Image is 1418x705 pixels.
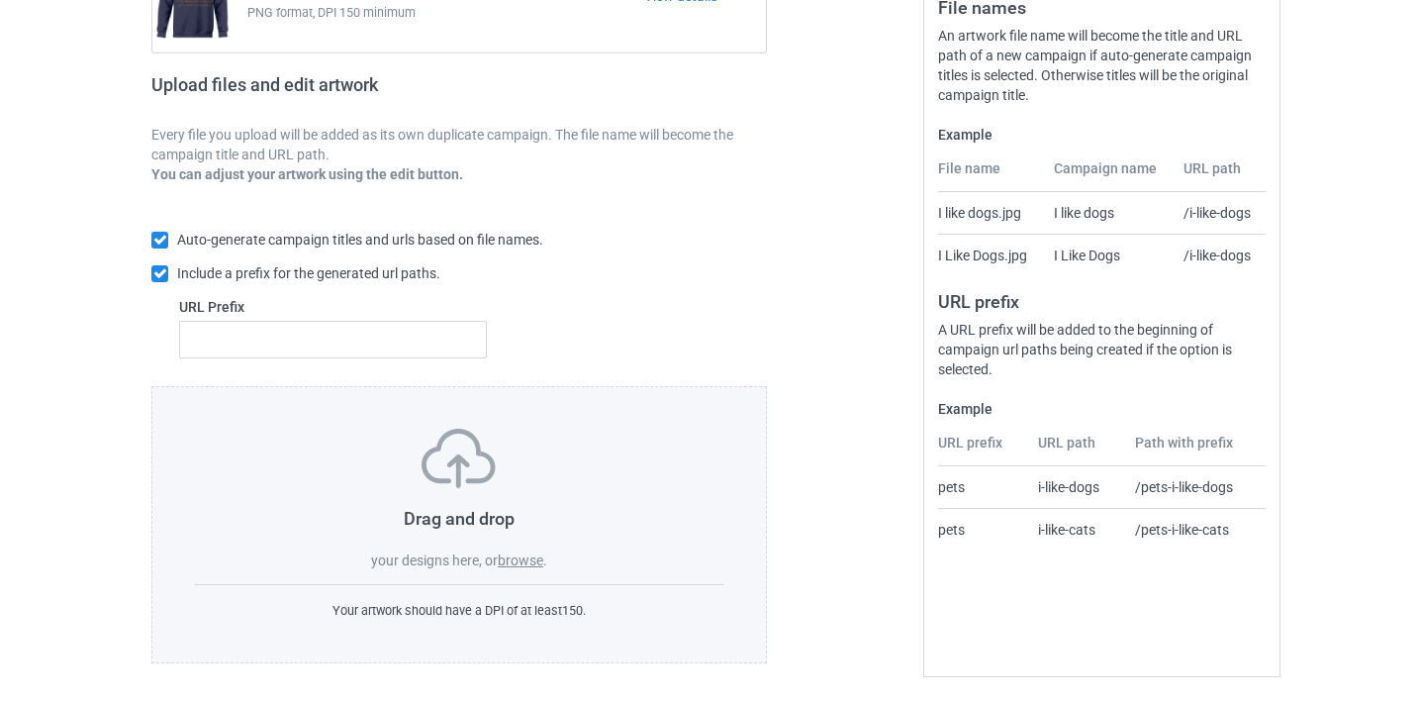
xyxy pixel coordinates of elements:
span: your designs here, or [371,553,498,568]
label: URL Prefix [179,297,487,317]
td: I like dogs.jpg [938,192,1042,234]
span: PNG format, DPI 150 minimum [247,3,644,23]
th: File name [938,158,1042,192]
td: I like dogs [1043,192,1174,234]
td: pets [938,466,1027,508]
span: Your artwork should have a DPI of at least 150 . [332,603,586,618]
div: A URL prefix will be added to the beginning of campaign url paths being created if the option is ... [938,320,1266,379]
h3: Drag and drop [194,507,724,530]
td: /i-like-dogs [1173,192,1266,234]
th: URL path [1173,158,1266,192]
th: URL path [1027,433,1125,466]
label: Example [938,125,1266,145]
img: svg+xml;base64,PD94bWwgdmVyc2lvbj0iMS4wIiBlbmNvZGluZz0iVVRGLTgiPz4KPHN2ZyB3aWR0aD0iNzVweCIgaGVpZ2... [422,429,496,488]
td: /pets-i-like-cats [1124,508,1266,551]
th: Campaign name [1043,158,1174,192]
div: An artwork file name will become the title and URL path of a new campaign if auto-generate campai... [938,26,1266,105]
span: . [543,553,547,568]
th: Path with prefix [1124,433,1266,466]
label: browse [498,553,543,568]
td: I Like Dogs [1043,234,1174,276]
span: Auto-generate campaign titles and urls based on file names. [177,232,543,248]
label: Example [938,399,1266,419]
p: Every file you upload will be added as its own duplicate campaign. The file name will become the ... [151,125,767,164]
td: I Like Dogs.jpg [938,234,1042,276]
td: i-like-cats [1027,508,1125,551]
span: Include a prefix for the generated url paths. [177,265,440,281]
td: /i-like-dogs [1173,234,1266,276]
b: You can adjust your artwork using the edit button. [151,166,463,182]
h3: URL prefix [938,290,1266,313]
th: URL prefix [938,433,1027,466]
td: /pets-i-like-dogs [1124,466,1266,508]
td: i-like-dogs [1027,466,1125,508]
td: pets [938,508,1027,551]
h2: Upload files and edit artwork [151,74,520,111]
